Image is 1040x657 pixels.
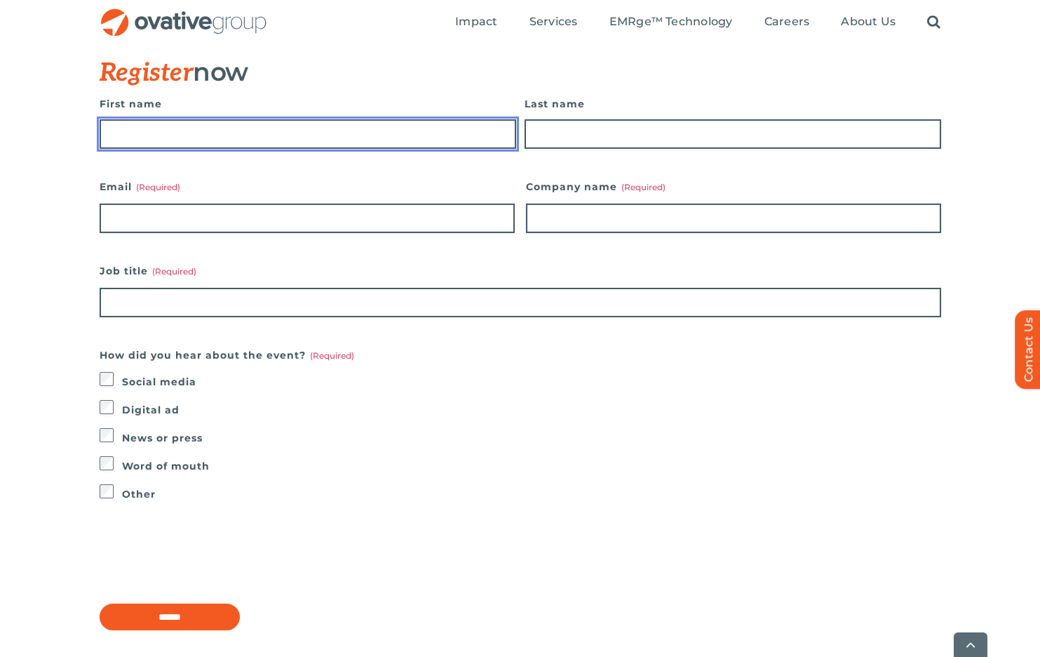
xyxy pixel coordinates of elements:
[764,15,810,30] a: Careers
[152,266,196,277] span: (Required)
[122,456,941,476] label: Word of mouth
[455,15,497,30] a: Impact
[100,94,516,114] label: First name
[310,350,354,361] span: (Required)
[122,372,941,392] label: Social media
[841,15,896,29] span: About Us
[122,400,941,420] label: Digital ad
[529,15,578,29] span: Services
[100,177,515,197] label: Email
[455,15,497,29] span: Impact
[529,15,578,30] a: Services
[100,261,941,281] label: Job title
[100,345,354,365] legend: How did you hear about the event?
[764,15,810,29] span: Careers
[100,532,313,587] iframe: reCAPTCHA
[136,182,180,192] span: (Required)
[525,94,941,114] label: Last name
[609,15,733,30] a: EMRge™ Technology
[100,7,268,20] a: OG_Full_horizontal_RGB
[841,15,896,30] a: About Us
[927,15,940,30] a: Search
[621,182,666,192] span: (Required)
[609,15,733,29] span: EMRge™ Technology
[526,177,941,197] label: Company name
[100,58,871,87] h3: now
[100,58,194,88] span: Register
[122,428,941,448] label: News or press
[122,484,941,504] label: Other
